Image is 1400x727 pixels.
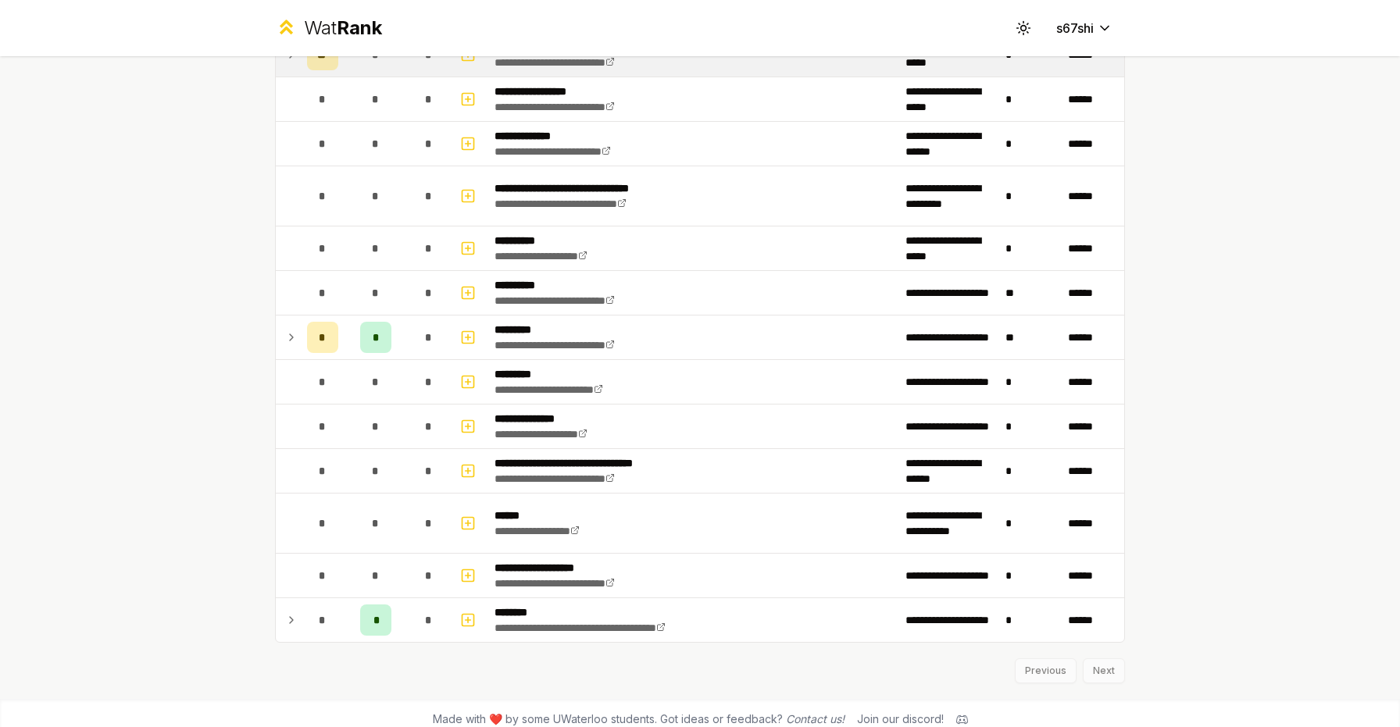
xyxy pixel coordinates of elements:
a: WatRank [275,16,382,41]
a: Contact us! [786,712,845,725]
div: Wat [304,16,382,41]
span: s67shi [1056,19,1094,37]
span: Rank [337,16,382,39]
div: Join our discord! [857,711,944,727]
button: s67shi [1044,14,1125,42]
span: Made with ❤️ by some UWaterloo students. Got ideas or feedback? [433,711,845,727]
